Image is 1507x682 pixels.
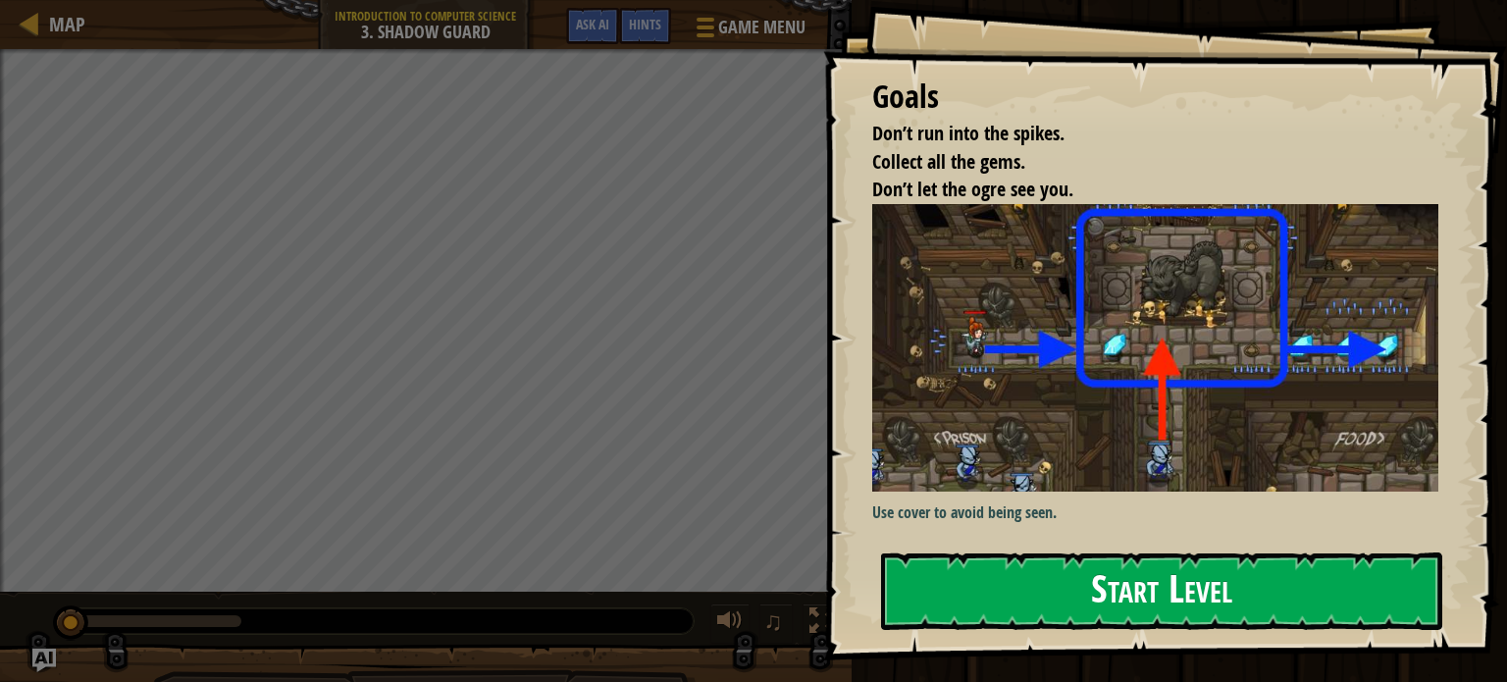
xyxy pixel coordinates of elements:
[566,8,619,44] button: Ask AI
[872,176,1073,202] span: Don’t let the ogre see you.
[872,204,1438,492] img: Shadow guard
[872,148,1025,175] span: Collect all the gems.
[576,15,609,33] span: Ask AI
[763,606,783,636] span: ♫
[872,501,1438,524] p: Use cover to avoid being seen.
[803,603,842,644] button: Toggle fullscreen
[881,552,1442,630] button: Start Level
[759,603,793,644] button: ♫
[49,11,85,37] span: Map
[872,75,1438,120] div: Goals
[848,120,1433,148] li: Don’t run into the spikes.
[718,15,805,40] span: Game Menu
[710,603,750,644] button: Adjust volume
[848,176,1433,204] li: Don’t let the ogre see you.
[629,15,661,33] span: Hints
[39,11,85,37] a: Map
[848,148,1433,177] li: Collect all the gems.
[32,649,56,672] button: Ask AI
[872,120,1065,146] span: Don’t run into the spikes.
[681,8,817,54] button: Game Menu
